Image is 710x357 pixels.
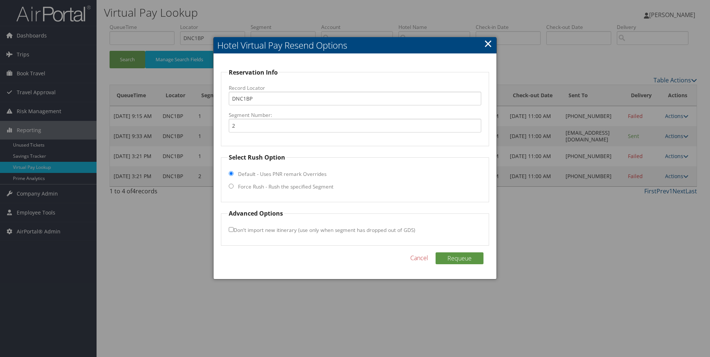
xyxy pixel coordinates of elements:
[214,37,497,53] h2: Hotel Virtual Pay Resend Options
[228,153,286,162] legend: Select Rush Option
[436,252,483,264] button: Requeue
[410,253,428,262] a: Cancel
[228,68,279,77] legend: Reservation Info
[229,84,482,92] label: Record Locator
[238,170,326,178] label: Default - Uses PNR remark Overrides
[484,36,492,51] a: Close
[229,111,482,119] label: Segment Number:
[229,223,415,237] label: Don't import new itinerary (use only when segment has dropped out of GDS)
[238,183,333,190] label: Force Rush - Rush the specified Segment
[228,209,284,218] legend: Advanced Options
[229,227,234,232] input: Don't import new itinerary (use only when segment has dropped out of GDS)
